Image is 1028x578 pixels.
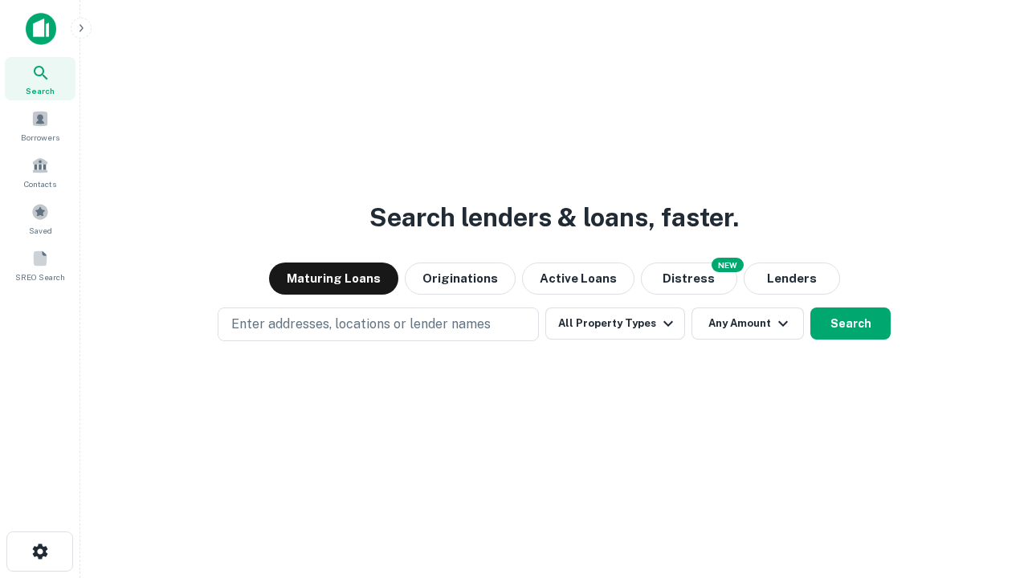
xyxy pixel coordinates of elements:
[744,263,840,295] button: Lenders
[26,84,55,97] span: Search
[5,243,75,287] a: SREO Search
[948,450,1028,527] iframe: Chat Widget
[369,198,739,237] h3: Search lenders & loans, faster.
[641,263,737,295] button: Search distressed loans with lien and other non-mortgage details.
[26,13,56,45] img: capitalize-icon.png
[269,263,398,295] button: Maturing Loans
[231,315,491,334] p: Enter addresses, locations or lender names
[691,307,804,340] button: Any Amount
[405,263,516,295] button: Originations
[15,271,65,283] span: SREO Search
[24,177,56,190] span: Contacts
[5,197,75,240] a: Saved
[21,131,59,144] span: Borrowers
[545,307,685,340] button: All Property Types
[5,104,75,147] a: Borrowers
[218,307,539,341] button: Enter addresses, locations or lender names
[810,307,891,340] button: Search
[712,258,744,272] div: NEW
[5,57,75,100] a: Search
[29,224,52,237] span: Saved
[522,263,634,295] button: Active Loans
[5,150,75,193] a: Contacts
